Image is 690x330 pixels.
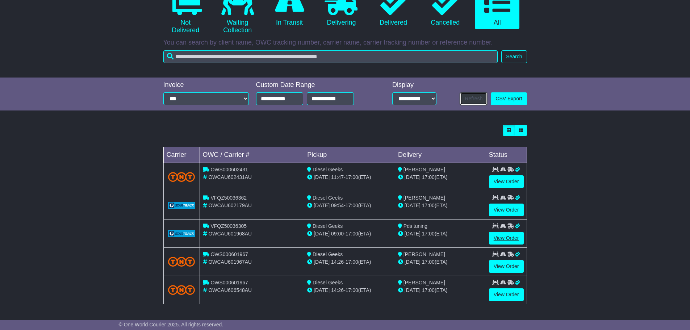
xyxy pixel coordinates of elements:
div: - (ETA) [307,230,392,238]
img: GetCarrierServiceLogo [168,230,195,237]
span: 17:00 [346,174,358,180]
img: TNT_Domestic.png [168,172,195,182]
span: [DATE] [405,174,421,180]
span: Diesel Geeks [313,251,343,257]
span: 17:00 [422,174,435,180]
span: [PERSON_NAME] [403,195,445,201]
span: 09:54 [331,202,344,208]
div: - (ETA) [307,258,392,266]
span: OWCAU601967AU [208,259,252,265]
a: View Order [489,232,524,245]
div: Invoice [163,81,249,89]
img: GetCarrierServiceLogo [168,202,195,209]
span: 17:00 [422,287,435,293]
img: TNT_Domestic.png [168,285,195,295]
span: OWS000601967 [210,280,248,285]
td: Pickup [304,147,395,163]
span: Diesel Geeks [313,167,343,172]
span: 17:00 [346,202,358,208]
span: Diesel Geeks [313,223,343,229]
span: 17:00 [422,202,435,208]
span: [DATE] [405,231,421,237]
td: Delivery [395,147,486,163]
span: 17:00 [346,259,358,265]
div: Custom Date Range [256,81,372,89]
td: OWC / Carrier # [200,147,304,163]
button: Search [501,50,527,63]
span: [PERSON_NAME] [403,167,445,172]
a: View Order [489,260,524,273]
span: [DATE] [314,174,330,180]
span: [DATE] [405,202,421,208]
span: OWCAU602179AU [208,202,252,208]
span: Diesel Geeks [313,195,343,201]
span: [DATE] [314,287,330,293]
span: [DATE] [405,287,421,293]
span: OWS000601967 [210,251,248,257]
p: You can search by client name, OWC tracking number, carrier name, carrier tracking number or refe... [163,39,527,47]
a: View Order [489,175,524,188]
span: OWS000602431 [210,167,248,172]
a: View Order [489,288,524,301]
span: Diesel Geeks [313,280,343,285]
span: Pds tuning [403,223,427,229]
div: (ETA) [398,287,483,294]
span: © One World Courier 2025. All rights reserved. [119,322,223,327]
span: OWCAU601968AU [208,231,252,237]
span: [DATE] [314,202,330,208]
span: VFQZ50036305 [210,223,247,229]
img: TNT_Domestic.png [168,257,195,267]
span: VFQZ50036362 [210,195,247,201]
span: OWCAU602431AU [208,174,252,180]
span: OWCAU606548AU [208,287,252,293]
td: Status [486,147,527,163]
button: Refresh [460,92,487,105]
span: 11:47 [331,174,344,180]
td: Carrier [163,147,200,163]
div: (ETA) [398,174,483,181]
div: Display [392,81,436,89]
span: [DATE] [405,259,421,265]
span: 17:00 [422,231,435,237]
span: 17:00 [346,231,358,237]
span: [DATE] [314,231,330,237]
span: 09:00 [331,231,344,237]
a: View Order [489,204,524,216]
div: - (ETA) [307,174,392,181]
span: [PERSON_NAME] [403,280,445,285]
span: [PERSON_NAME] [403,251,445,257]
span: 14:26 [331,259,344,265]
span: 17:00 [422,259,435,265]
a: CSV Export [491,92,527,105]
div: (ETA) [398,230,483,238]
div: - (ETA) [307,202,392,209]
span: 14:26 [331,287,344,293]
span: 17:00 [346,287,358,293]
div: (ETA) [398,202,483,209]
div: (ETA) [398,258,483,266]
div: - (ETA) [307,287,392,294]
span: [DATE] [314,259,330,265]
